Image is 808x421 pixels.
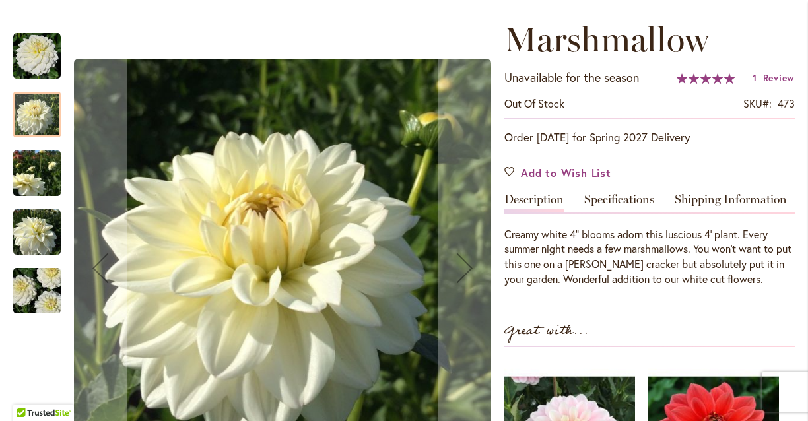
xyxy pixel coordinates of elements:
img: Marshmallow [13,142,61,205]
img: Marshmallow [13,209,61,256]
a: 1 Review [753,71,795,84]
div: Marshmallow [13,196,74,255]
a: Specifications [584,193,654,212]
div: Availability [504,96,564,112]
div: 100% [677,73,735,84]
span: Out of stock [504,96,564,110]
a: Add to Wish List [504,165,611,180]
div: Marshmallow [13,255,61,313]
div: Detailed Product Info [504,193,795,287]
p: Order [DATE] for Spring 2027 Delivery [504,129,795,145]
strong: SKU [743,96,772,110]
div: Marshmallow [13,79,74,137]
p: Unavailable for the season [504,69,639,86]
span: Review [763,71,795,84]
div: Creamy white 4” blooms adorn this luscious 4’ plant. Every summer night needs a few marshmallows.... [504,227,795,287]
span: Marshmallow [504,18,709,60]
strong: Great with... [504,320,589,342]
a: Description [504,193,564,212]
span: Add to Wish List [521,165,611,180]
img: Marshmallow [13,32,61,80]
div: Marshmallow [13,137,74,196]
span: 1 [753,71,757,84]
iframe: Launch Accessibility Center [10,374,47,411]
div: 473 [778,96,795,112]
div: Marshmallow [13,20,74,79]
a: Shipping Information [675,193,787,212]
